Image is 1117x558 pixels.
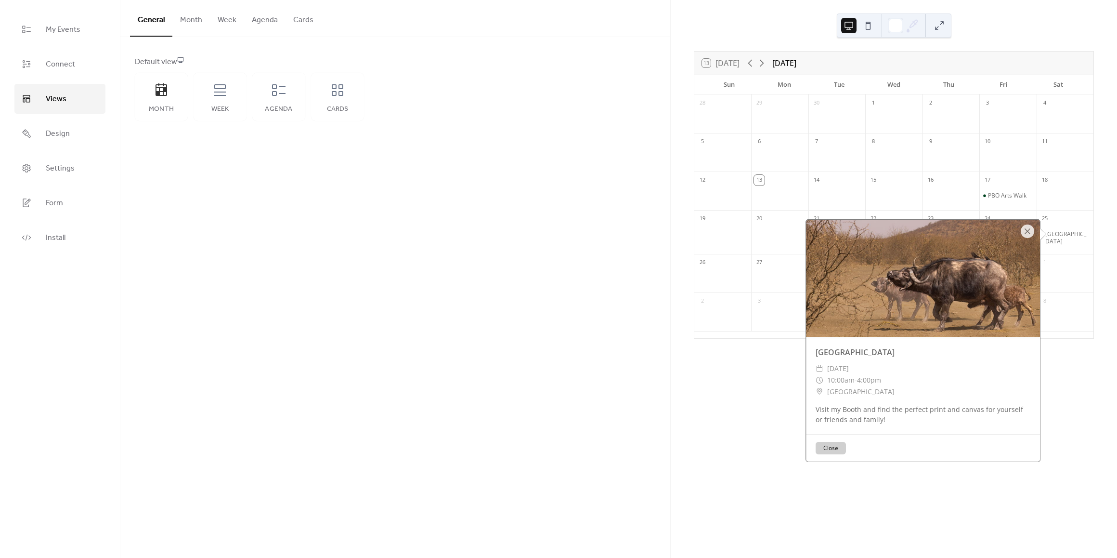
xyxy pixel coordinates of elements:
div: Fri [976,75,1031,94]
div: 28 [697,98,708,108]
div: 3 [754,296,765,306]
a: Design [14,119,105,148]
div: 22 [868,213,879,224]
div: 18 [1039,175,1050,186]
div: 8 [868,136,879,147]
div: 7 [811,136,822,147]
div: 25 [1039,213,1050,224]
div: Sun [702,75,757,94]
div: 4 [1039,98,1050,108]
span: Install [46,230,65,246]
div: 27 [754,257,765,268]
div: 17 [982,175,993,186]
div: 14 [811,175,822,186]
div: 6 [754,136,765,147]
a: My Events [14,14,105,44]
span: [GEOGRAPHIC_DATA] [827,386,895,398]
div: 30 [811,98,822,108]
div: [GEOGRAPHIC_DATA] [806,346,1040,358]
span: 10:00am [827,374,855,386]
div: [DATE] [772,57,796,69]
div: Agenda [262,106,296,113]
div: 23 [925,213,936,224]
span: Form [46,196,63,211]
span: My Events [46,22,80,38]
span: - [855,374,857,386]
a: Form [14,188,105,218]
button: Close [816,442,846,454]
a: Settings [14,153,105,183]
span: [DATE] [827,363,849,374]
div: Tue [812,75,867,94]
div: [GEOGRAPHIC_DATA] [1045,230,1090,245]
div: 12 [697,175,708,186]
a: Views [14,84,105,114]
div: Visit my Booth and find the perfect print and canvas for yourself or friends and family! [806,404,1040,425]
div: Pittsboro Street Fair [1037,230,1093,245]
div: ​ [816,386,823,398]
div: 21 [811,213,822,224]
div: Cards [321,106,354,113]
div: ​ [816,363,823,374]
div: 11 [1039,136,1050,147]
div: 19 [697,213,708,224]
a: Connect [14,49,105,79]
div: Month [144,106,178,113]
span: Settings [46,161,75,176]
div: ​ [816,374,823,386]
div: 26 [697,257,708,268]
div: Sat [1031,75,1086,94]
div: 9 [925,136,936,147]
div: Week [203,106,237,113]
div: 16 [925,175,936,186]
div: 29 [754,98,765,108]
div: 13 [754,175,765,186]
div: 3 [982,98,993,108]
div: 2 [925,98,936,108]
div: Wed [867,75,922,94]
div: 5 [697,136,708,147]
span: Design [46,126,70,142]
div: 24 [982,213,993,224]
div: PBO Arts Walk [988,192,1026,199]
div: PBO Arts Walk [979,192,1036,199]
div: 10 [982,136,993,147]
a: Install [14,223,105,252]
div: 20 [754,213,765,224]
span: Connect [46,57,75,72]
span: Views [46,92,66,107]
div: 2 [697,296,708,306]
div: Thu [921,75,976,94]
div: Default view [135,56,654,68]
span: 4:00pm [857,374,881,386]
div: 1 [868,98,879,108]
div: 15 [868,175,879,186]
div: Mon [757,75,812,94]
